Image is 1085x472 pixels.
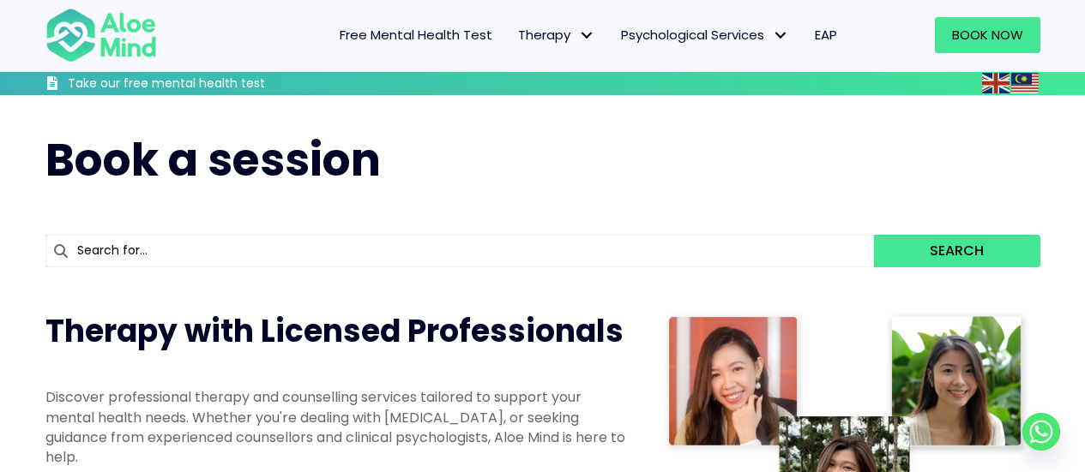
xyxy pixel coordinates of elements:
a: Free Mental Health Test [327,17,505,53]
a: TherapyTherapy: submenu [505,17,608,53]
input: Search for... [45,235,875,267]
span: Therapy [518,26,595,44]
h3: Take our free mental health test [68,75,357,93]
span: Book a session [45,128,381,191]
span: EAP [815,26,837,44]
a: EAP [802,17,850,53]
nav: Menu [179,17,850,53]
a: Take our free mental health test [45,75,357,95]
a: Whatsapp [1022,413,1060,451]
span: Therapy with Licensed Professionals [45,309,624,353]
span: Psychological Services: submenu [769,23,793,48]
span: Book Now [952,26,1023,44]
a: English [982,73,1011,93]
img: en [982,73,1010,93]
a: Malay [1011,73,1040,93]
span: Free Mental Health Test [340,26,492,44]
button: Search [874,235,1040,267]
a: Psychological ServicesPsychological Services: submenu [608,17,802,53]
img: Aloe mind Logo [45,7,157,63]
p: Discover professional therapy and counselling services tailored to support your mental health nee... [45,387,629,467]
a: Book Now [935,17,1040,53]
span: Therapy: submenu [575,23,600,48]
span: Psychological Services [621,26,789,44]
img: ms [1011,73,1039,93]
